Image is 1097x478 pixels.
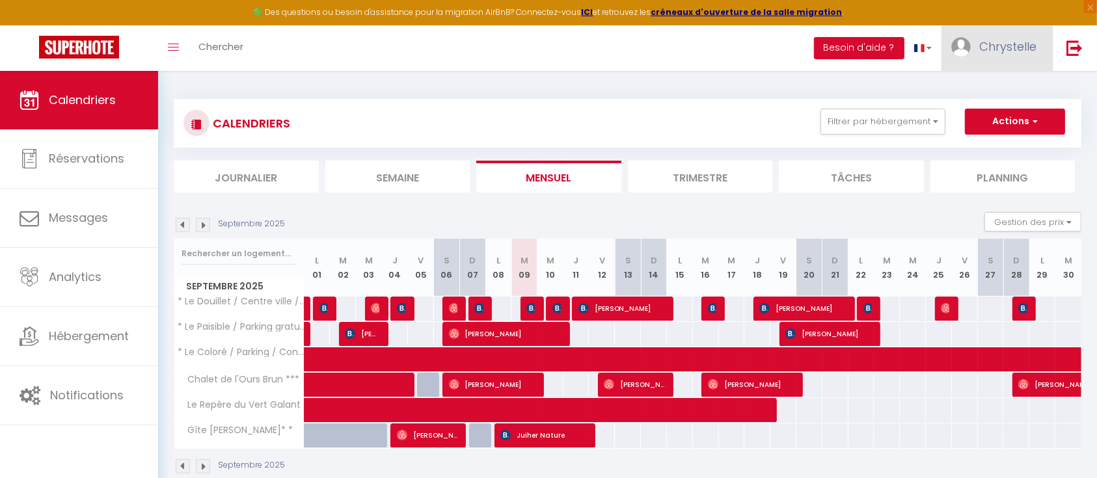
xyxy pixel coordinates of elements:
h3: CALENDRIERS [210,109,290,138]
span: [PERSON_NAME] [526,296,535,321]
span: [PERSON_NAME] [759,296,846,321]
th: 15 [667,239,693,297]
abbr: L [496,254,500,267]
span: Juiher Nature [500,423,587,447]
th: 07 [459,239,485,297]
abbr: M [883,254,891,267]
abbr: D [651,254,657,267]
span: Chercher [198,40,243,53]
abbr: M [521,254,528,267]
button: Gestion des prix [984,212,1081,232]
button: Filtrer par hébergement [820,109,945,135]
abbr: L [859,254,863,267]
p: Septembre 2025 [218,459,285,471]
th: 09 [511,239,537,297]
button: Besoin d'aide ? [814,37,904,59]
th: 10 [537,239,563,297]
abbr: S [444,254,450,267]
th: 23 [874,239,900,297]
abbr: V [599,254,605,267]
abbr: D [1013,254,1020,267]
abbr: L [315,254,319,267]
li: Trimestre [628,161,773,193]
span: Réservations [49,150,124,166]
abbr: D [832,254,839,267]
th: 12 [589,239,615,297]
span: [PERSON_NAME] [863,296,872,321]
a: Chercher [189,25,253,71]
abbr: J [936,254,941,267]
abbr: S [988,254,994,267]
span: [PERSON_NAME] [1018,296,1027,321]
th: 29 [1029,239,1055,297]
span: [PERSON_NAME] [345,321,379,346]
a: [PERSON_NAME] [305,297,311,321]
span: Chalet de l'Ours Brun *** [176,373,303,387]
abbr: L [678,254,682,267]
th: 27 [978,239,1004,297]
span: [PERSON_NAME] [449,372,535,397]
abbr: M [909,254,917,267]
input: Rechercher un logement... [182,242,297,265]
th: 22 [848,239,874,297]
abbr: S [806,254,812,267]
span: Notifications [50,387,124,403]
span: Calendriers [49,92,116,108]
span: [PERSON_NAME] [604,372,664,397]
span: * Le Paisible / Parking gratuit / Entrée ville * [176,322,306,332]
a: ICI [582,7,593,18]
abbr: J [755,254,760,267]
span: [PERSON_NAME] [552,296,561,321]
th: 30 [1055,239,1081,297]
span: Le Repère du Vert Galant [176,398,305,412]
abbr: J [574,254,579,267]
span: [PERSON_NAME] [371,296,379,321]
span: * Le Douillet / Centre ville / Parking gratuit * [176,297,306,306]
abbr: M [727,254,735,267]
abbr: D [469,254,476,267]
span: [PERSON_NAME] [708,372,794,397]
th: 26 [952,239,978,297]
span: Analytics [49,269,102,285]
span: [PERSON_NAME] [397,423,457,447]
th: 24 [900,239,926,297]
abbr: V [781,254,787,267]
span: Messages [49,209,108,226]
span: [PERSON_NAME] [319,296,328,321]
span: [PERSON_NAME] [708,296,716,321]
span: Chrystelle [979,38,1036,55]
span: Septembre 2025 [174,277,304,296]
span: [PERSON_NAME] [397,296,405,321]
abbr: M [365,254,373,267]
li: Semaine [325,161,470,193]
th: 20 [796,239,822,297]
span: [PERSON_NAME] [449,321,562,346]
abbr: V [962,254,968,267]
span: Hébergement [49,328,129,344]
img: Super Booking [39,36,119,59]
abbr: M [702,254,710,267]
abbr: S [625,254,631,267]
abbr: L [1040,254,1044,267]
a: ... Chrystelle [941,25,1053,71]
a: créneaux d'ouverture de la salle migration [651,7,843,18]
th: 05 [408,239,434,297]
th: 28 [1003,239,1029,297]
span: [PERSON_NAME] [578,296,665,321]
th: 19 [770,239,796,297]
span: Gîte [PERSON_NAME]* * [176,423,297,438]
abbr: M [1064,254,1072,267]
th: 06 [434,239,460,297]
th: 25 [926,239,952,297]
th: 08 [485,239,511,297]
th: 02 [330,239,356,297]
th: 17 [719,239,745,297]
img: ... [951,37,971,57]
span: * Le Coloré / Parking / Confortable * [176,347,306,357]
button: Actions [965,109,1065,135]
th: 03 [356,239,382,297]
li: Journalier [174,161,319,193]
th: 21 [822,239,848,297]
